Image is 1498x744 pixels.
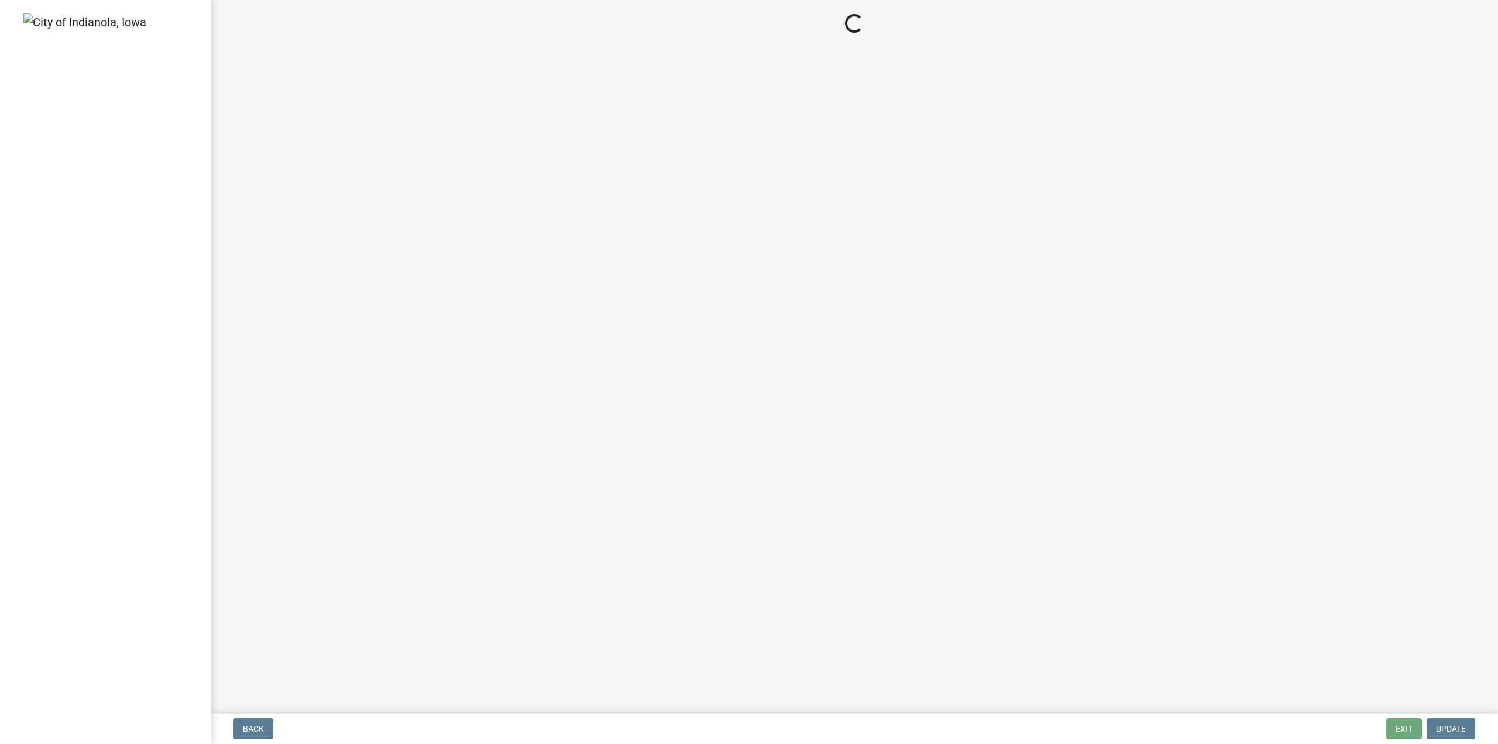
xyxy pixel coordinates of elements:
span: Back [243,724,264,733]
span: Update [1436,724,1466,733]
img: City of Indianola, Iowa [23,13,146,31]
button: Exit [1386,718,1422,739]
button: Back [233,718,273,739]
button: Update [1427,718,1475,739]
